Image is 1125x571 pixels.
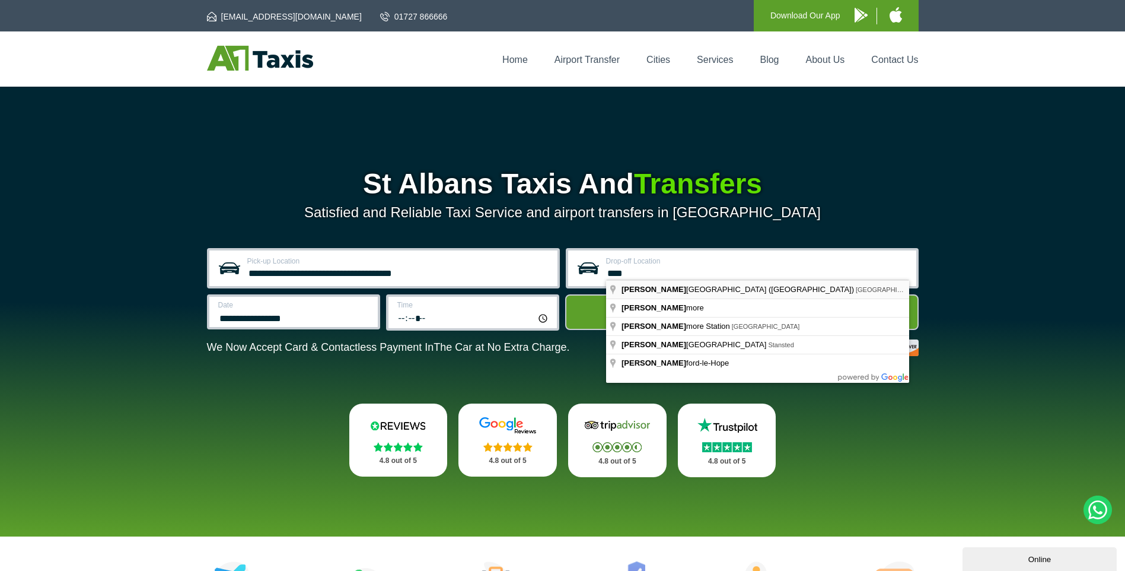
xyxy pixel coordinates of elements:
a: Airport Transfer [554,55,620,65]
span: [GEOGRAPHIC_DATA] [732,323,800,330]
button: Get Quote [565,294,919,330]
span: The Car at No Extra Charge. [434,341,569,353]
a: Cities [646,55,670,65]
label: Time [397,302,550,309]
a: Trustpilot Stars 4.8 out of 5 [678,404,776,477]
a: Reviews.io Stars 4.8 out of 5 [349,404,448,477]
span: [PERSON_NAME] [622,359,686,367]
p: We Now Accept Card & Contactless Payment In [207,341,570,354]
span: [GEOGRAPHIC_DATA] [856,286,924,293]
a: [EMAIL_ADDRESS][DOMAIN_NAME] [207,11,362,23]
a: Home [502,55,528,65]
span: [PERSON_NAME] [622,285,686,294]
span: more [622,303,706,312]
span: Transfers [634,168,762,199]
a: Services [697,55,733,65]
span: more Station [622,322,732,331]
img: A1 Taxis St Albans LTD [207,46,313,71]
img: Reviews.io [362,417,434,434]
span: ford-le-Hope [622,359,731,367]
span: [PERSON_NAME] [622,303,686,312]
p: 4.8 out of 5 [362,453,435,468]
a: 01727 866666 [380,11,448,23]
iframe: chat widget [963,545,1119,571]
p: Download Our App [770,8,840,23]
p: Satisfied and Reliable Taxi Service and airport transfers in [GEOGRAPHIC_DATA] [207,204,919,221]
a: Google Stars 4.8 out of 5 [458,404,557,477]
img: A1 Taxis iPhone App [890,7,902,23]
p: 4.8 out of 5 [691,454,763,469]
span: Stansted [768,341,793,348]
p: 4.8 out of 5 [581,454,654,469]
a: Blog [760,55,779,65]
a: Contact Us [871,55,918,65]
a: About Us [806,55,845,65]
img: A1 Taxis Android App [855,8,868,23]
label: Date [218,302,371,309]
span: [PERSON_NAME] [622,340,686,349]
span: [PERSON_NAME] [622,322,686,331]
img: Stars [374,442,423,452]
img: Stars [592,442,642,452]
img: Stars [483,442,533,452]
img: Stars [702,442,752,452]
h1: St Albans Taxis And [207,170,919,198]
img: Google [472,417,543,434]
img: Tripadvisor [582,417,653,434]
span: [GEOGRAPHIC_DATA] ([GEOGRAPHIC_DATA]) [622,285,856,294]
a: Tripadvisor Stars 4.8 out of 5 [568,404,667,477]
img: Trustpilot [691,417,763,434]
label: Drop-off Location [606,258,909,265]
label: Pick-up Location [247,258,550,265]
p: 4.8 out of 5 [471,453,544,468]
span: [GEOGRAPHIC_DATA] [622,340,768,349]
